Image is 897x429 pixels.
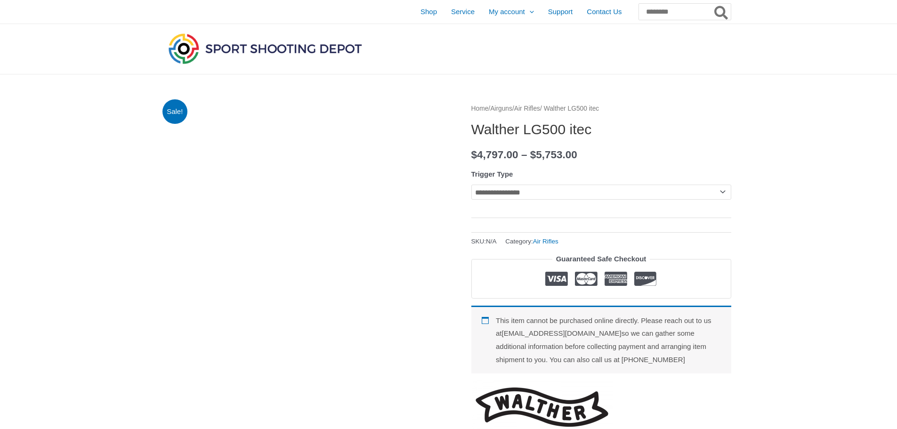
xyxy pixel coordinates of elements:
a: Air Rifles [533,238,558,245]
a: Home [471,105,489,112]
bdi: 4,797.00 [471,149,518,161]
span: N/A [486,238,497,245]
button: Search [712,4,731,20]
span: Category: [505,235,558,247]
div: This item cannot be purchased online directly. Please reach out to us at [EMAIL_ADDRESS][DOMAIN_N... [471,306,731,373]
bdi: 5,753.00 [530,149,577,161]
h1: Walther LG500 itec [471,121,731,138]
legend: Guaranteed Safe Checkout [552,252,650,266]
span: – [521,149,527,161]
span: Sale! [162,99,187,124]
nav: Breadcrumb [471,103,731,115]
a: Airguns [490,105,512,112]
a: Air Rifles [514,105,540,112]
span: SKU: [471,235,497,247]
img: Sport Shooting Depot [166,31,364,66]
label: Trigger Type [471,170,513,178]
span: $ [471,149,477,161]
span: $ [530,149,536,161]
